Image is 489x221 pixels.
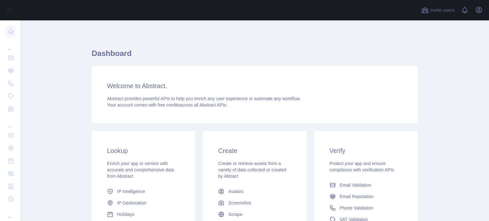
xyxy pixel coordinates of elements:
[107,161,174,179] span: Enrich your app or service with accurate and comprehensive data from Abstract
[5,116,15,128] div: ...
[327,191,405,202] a: Email Reputation
[327,202,405,214] a: Phone Validation
[107,81,402,90] h3: Welcome to Abstract.
[420,5,456,15] button: Invite users
[216,186,294,197] a: Avatars
[430,7,455,14] span: Invite users
[5,206,15,219] div: ...
[216,197,294,209] a: Screenshot
[117,211,134,218] span: Holidays
[228,211,242,218] span: Scrape
[104,186,182,197] a: IP Intelligence
[327,179,405,191] a: Email Validation
[218,161,286,179] span: Create or retrieve assets from a variety of data collected or created by Abtract
[107,96,301,101] span: Abstract provides powerful APIs to help you enrich any user experience or automate any workflow.
[5,38,15,51] div: ...
[104,197,182,209] a: IP Geolocation
[228,188,243,195] span: Avatars
[228,200,251,206] span: Screenshot
[216,209,294,220] a: Scrape
[107,102,227,107] span: Your account comes with across all Abstract APIs.
[340,205,373,211] span: Phone Validation
[330,161,394,172] span: Protect your app and ensure compliance with verification APIs
[107,146,180,155] h3: Lookup
[117,200,146,206] span: IP Geolocation
[104,209,182,220] a: Holidays
[92,48,418,64] h1: Dashboard
[340,193,374,200] span: Email Reputation
[158,102,180,107] span: free credits
[117,188,145,195] span: IP Intelligence
[340,182,371,188] span: Email Validation
[330,146,402,155] h3: Verify
[218,146,291,155] h3: Create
